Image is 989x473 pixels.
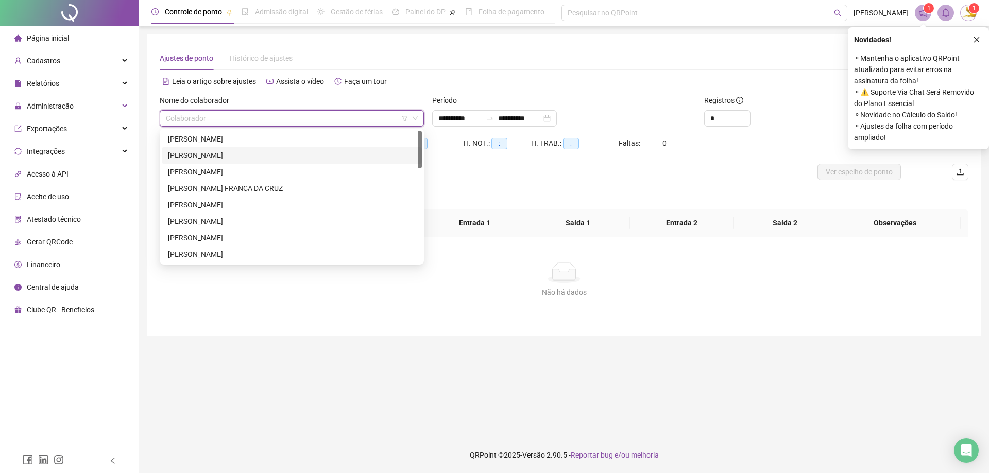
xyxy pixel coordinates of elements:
span: info-circle [736,97,743,104]
span: Gerar QRCode [27,238,73,246]
div: Open Intercom Messenger [954,438,979,463]
span: book [465,8,472,15]
span: file-text [162,78,169,85]
footer: QRPoint © 2025 - 2.90.5 - [139,437,989,473]
span: 0 [662,139,667,147]
span: Acesso à API [27,170,69,178]
span: filter [402,115,408,121]
button: Ver espelho de ponto [817,164,901,180]
span: user-add [14,57,22,64]
span: Cadastros [27,57,60,65]
span: Administração [27,102,74,110]
span: Atestado técnico [27,215,81,223]
span: search [834,9,842,17]
sup: Atualize o seu contato no menu Meus Dados [969,3,979,13]
span: qrcode [14,238,22,246]
span: notification [918,8,928,17]
span: facebook [23,454,33,465]
span: file-done [242,8,249,15]
span: ⚬ Mantenha o aplicativo QRPoint atualizado para evitar erros na assinatura da folha! [854,52,983,86]
th: Saída 2 [734,209,837,237]
label: Nome do colaborador [160,95,236,106]
span: --:-- [563,138,579,149]
div: ANA LAURA ALVES DE FREITAS [162,213,422,230]
div: ANA BEATRIZ MACHADO PEREIRA [162,147,422,164]
div: ANA CLAUDIA SOARES DE MAGALHAES [162,197,422,213]
span: dollar [14,261,22,268]
span: Histórico de ajustes [230,54,293,62]
span: 1 [927,5,931,12]
div: [PERSON_NAME] [168,199,416,211]
span: info-circle [14,284,22,291]
span: ⚬ Ajustes da folha com período ampliado! [854,120,983,143]
div: [PERSON_NAME] FRANÇA DA CRUZ [168,183,416,194]
span: swap-right [486,114,494,122]
span: to [486,114,494,122]
div: [PERSON_NAME] [168,232,416,243]
span: Gestão de férias [331,8,383,16]
span: dashboard [392,8,399,15]
th: Entrada 1 [423,209,526,237]
span: Ajustes de ponto [160,54,213,62]
th: Saída 1 [526,209,630,237]
span: 1 [973,5,976,12]
span: Central de ajuda [27,283,79,291]
span: linkedin [38,454,48,465]
span: home [14,34,22,42]
span: history [334,78,342,85]
div: HE 3: [397,137,464,149]
span: --:-- [491,138,507,149]
span: Painel do DP [405,8,446,16]
span: Faça um tour [344,77,387,85]
span: Faltas: [619,139,642,147]
span: Exportações [27,125,67,133]
div: [PERSON_NAME] [168,133,416,145]
span: youtube [266,78,274,85]
th: Observações [829,209,961,237]
span: Observações [838,217,952,229]
label: Período [432,95,464,106]
span: [PERSON_NAME] [854,7,909,19]
span: Versão [522,451,545,459]
span: bell [941,8,950,17]
div: ANNA PAULA FERREIRA FOGAÇA SCHEFFLER [162,230,422,246]
span: Aceite de uso [27,192,69,201]
span: Assista o vídeo [276,77,324,85]
div: [PERSON_NAME] [168,249,416,260]
div: AMANDA DOS SANTOS [162,131,422,147]
span: down [412,115,418,121]
span: file [14,80,22,87]
div: ANA CLÁUDIA CALDEIRA DA SILVA [162,164,422,180]
span: instagram [54,454,64,465]
span: left [109,457,116,464]
span: upload [956,168,964,176]
span: Registros [704,95,743,106]
div: Não há dados [172,287,956,298]
span: Controle de ponto [165,8,222,16]
span: api [14,170,22,178]
span: Integrações [27,147,65,155]
span: Folha de pagamento [479,8,544,16]
span: solution [14,216,22,223]
span: sun [317,8,325,15]
div: H. NOT.: [464,137,531,149]
div: H. TRAB.: [531,137,619,149]
span: pushpin [226,9,232,15]
span: close [973,36,980,43]
span: Leia o artigo sobre ajustes [172,77,256,85]
span: clock-circle [151,8,159,15]
sup: 1 [924,3,934,13]
span: Reportar bug e/ou melhoria [571,451,659,459]
span: lock [14,102,22,110]
div: [PERSON_NAME] [168,166,416,178]
span: Clube QR - Beneficios [27,306,94,314]
span: Página inicial [27,34,69,42]
div: [PERSON_NAME] [168,150,416,161]
span: export [14,125,22,132]
span: Financeiro [27,260,60,269]
span: audit [14,193,22,200]
span: Relatórios [27,79,59,87]
span: ⚬ ⚠️ Suporte Via Chat Será Removido do Plano Essencial [854,86,983,109]
span: ⚬ Novidade no Cálculo do Saldo! [854,109,983,120]
div: BÁRBARA VICTÓRIA MAZZON [162,246,422,262]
